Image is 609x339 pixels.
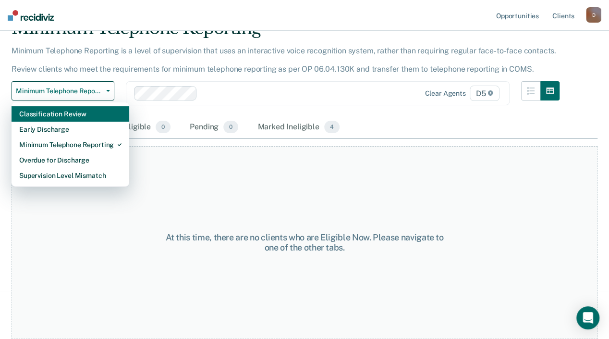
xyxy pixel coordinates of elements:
[12,46,556,74] p: Minimum Telephone Reporting is a level of supervision that uses an interactive voice recognition ...
[156,121,171,133] span: 0
[19,137,122,152] div: Minimum Telephone Reporting
[19,152,122,168] div: Overdue for Discharge
[188,117,240,138] div: Pending0
[576,306,599,329] div: Open Intercom Messenger
[158,232,451,253] div: At this time, there are no clients who are Eligible Now. Please navigate to one of the other tabs.
[12,81,114,100] button: Minimum Telephone Reporting
[19,168,122,183] div: Supervision Level Mismatch
[12,19,560,46] div: Minimum Telephone Reporting
[586,7,601,23] button: D
[16,87,102,95] span: Minimum Telephone Reporting
[470,86,500,101] span: D5
[19,106,122,122] div: Classification Review
[256,117,341,138] div: Marked Ineligible4
[8,10,54,21] img: Recidiviz
[95,117,172,138] div: Almost Eligible0
[19,122,122,137] div: Early Discharge
[425,89,465,98] div: Clear agents
[324,121,340,133] span: 4
[223,121,238,133] span: 0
